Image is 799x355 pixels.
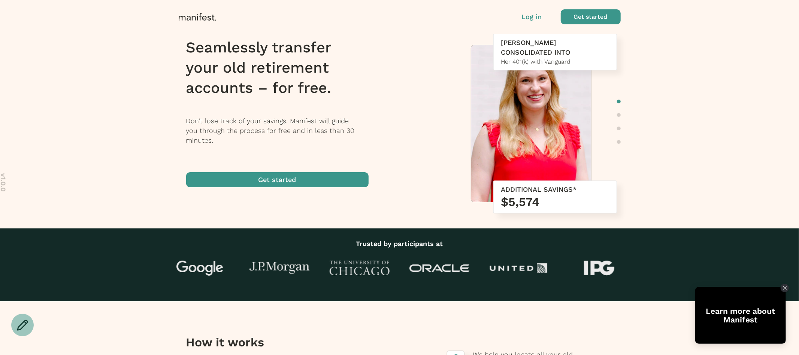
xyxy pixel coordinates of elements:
h3: $5,574 [501,194,609,209]
div: Open Tolstoy [695,287,786,344]
div: Open Tolstoy widget [695,287,786,344]
img: Oracle [409,264,469,272]
h1: Seamlessly transfer your old retirement accounts – for free. [186,37,378,98]
div: Tolstoy bubble widget [695,287,786,344]
div: [PERSON_NAME] CONSOLIDATED INTO [501,38,609,57]
div: Learn more about Manifest [695,307,786,324]
div: Her 401(k) with Vanguard [501,57,609,66]
button: Get started [186,172,369,187]
p: Don’t lose track of your savings. Manifest will guide you through the process for free and in les... [186,116,378,145]
h3: How it works [186,335,354,350]
button: Log in [522,12,542,22]
div: ADDITIONAL SAVINGS* [501,185,609,194]
img: Google [170,261,230,276]
button: Get started [561,9,621,24]
img: Meredith [471,45,591,206]
img: University of Chicago [330,261,390,276]
img: J.P Morgan [249,262,309,274]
